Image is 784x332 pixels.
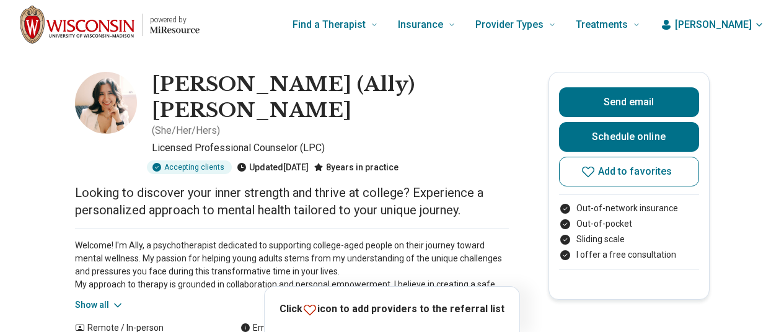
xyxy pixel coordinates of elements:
[559,217,699,230] li: Out-of-pocket
[237,160,309,174] div: Updated [DATE]
[559,122,699,152] a: Schedule online
[559,87,699,117] button: Send email
[293,16,366,33] span: Find a Therapist
[314,160,399,174] div: 8 years in practice
[559,248,699,261] li: I offer a free consultation
[75,184,509,219] p: Looking to discover your inner strength and thrive at college? Experience a personalized approach...
[475,16,544,33] span: Provider Types
[576,16,628,33] span: Treatments
[75,72,137,134] img: Allison Rosenberg, Licensed Professional Counselor (LPC)
[20,5,200,45] a: Home page
[75,239,509,291] p: Welcome! I'm Ally, a psychotherapist dedicated to supporting college-aged people on their journey...
[152,141,509,155] p: Licensed Professional Counselor (LPC)
[675,17,752,32] span: [PERSON_NAME]
[152,72,509,123] h1: [PERSON_NAME] (Ally) [PERSON_NAME]
[559,202,699,261] ul: Payment options
[559,202,699,215] li: Out-of-network insurance
[152,123,220,138] p: ( She/Her/Hers )
[398,16,443,33] span: Insurance
[598,167,672,177] span: Add to favorites
[559,157,699,186] button: Add to favorites
[147,160,232,174] div: Accepting clients
[660,17,764,32] button: [PERSON_NAME]
[559,233,699,246] li: Sliding scale
[280,302,504,317] p: Click icon to add providers to the referral list
[75,299,124,312] button: Show all
[150,15,200,25] p: powered by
